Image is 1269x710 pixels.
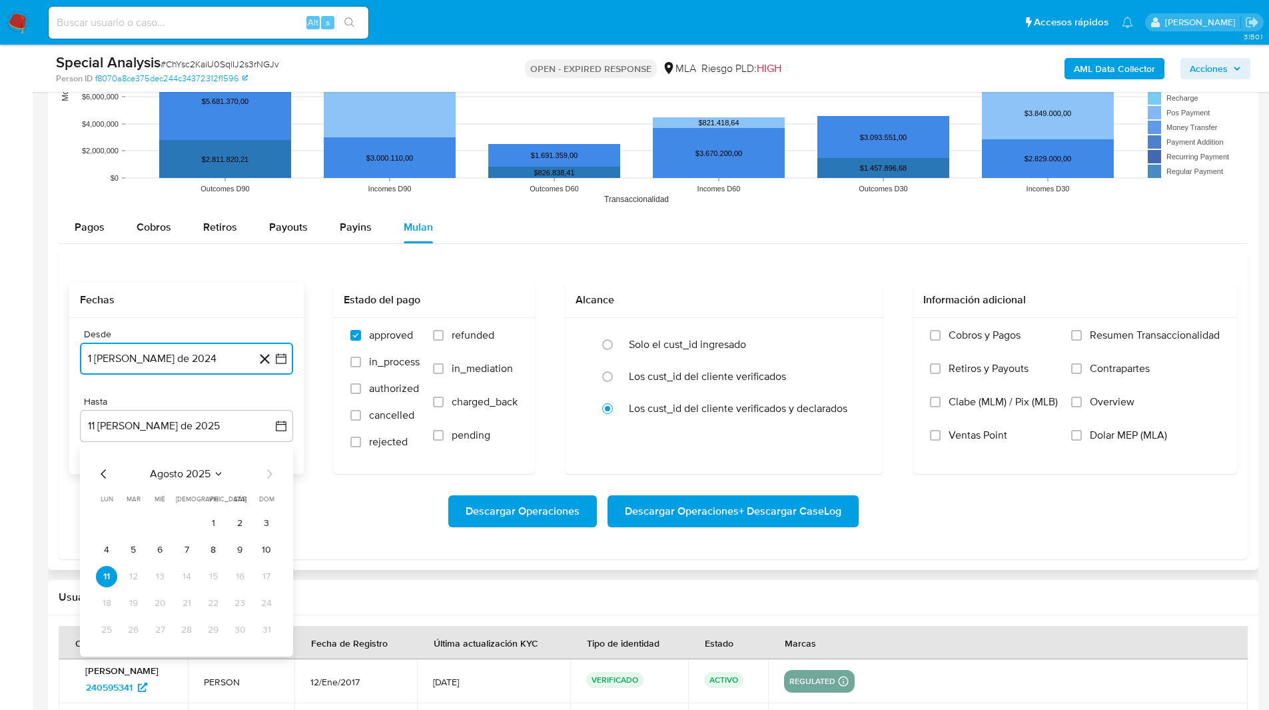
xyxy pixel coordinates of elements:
[308,16,318,29] span: Alt
[161,57,279,71] span: # ChYsc2KaiU0SqiIJ2s3rNGJv
[757,61,781,76] span: HIGH
[56,51,161,73] b: Special Analysis
[56,73,93,85] b: Person ID
[326,16,330,29] span: s
[49,14,368,31] input: Buscar usuario o caso...
[1064,58,1164,79] button: AML Data Collector
[1245,15,1259,29] a: Salir
[1244,31,1262,42] span: 3.150.1
[1034,15,1108,29] span: Accesos rápidos
[662,61,696,76] div: MLA
[1074,58,1155,79] b: AML Data Collector
[59,591,1248,604] h2: Usuarios Asociados
[1180,58,1250,79] button: Acciones
[1165,16,1240,29] p: matiasagustin.white@mercadolibre.com
[1190,58,1228,79] span: Acciones
[525,59,657,78] p: OPEN - EXPIRED RESPONSE
[336,13,363,32] button: search-icon
[1122,17,1133,28] a: Notificaciones
[701,61,781,76] span: Riesgo PLD:
[95,73,248,85] a: f8070a8ce375dec244c34372312f1596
